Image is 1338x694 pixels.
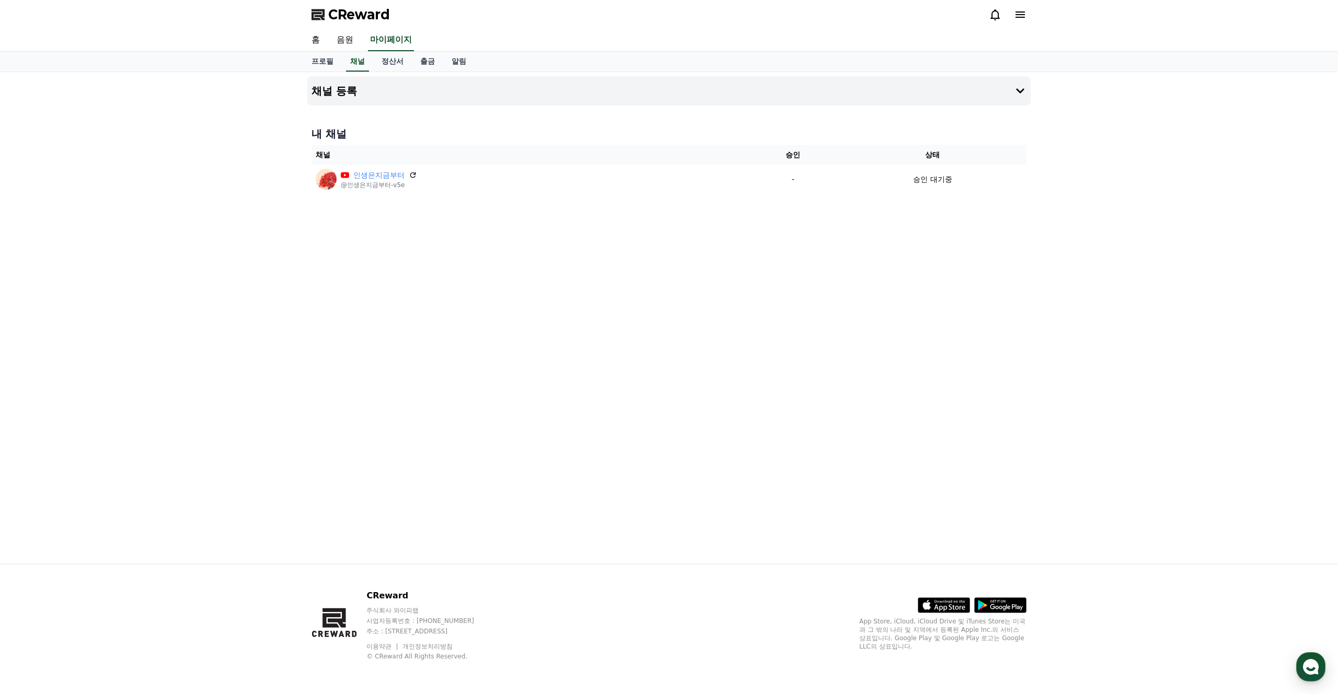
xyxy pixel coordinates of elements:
[346,52,369,72] a: 채널
[366,652,494,661] p: © CReward All Rights Reserved.
[368,29,414,51] a: 마이페이지
[316,169,337,190] img: 인생은지금부터
[839,145,1026,165] th: 상태
[312,6,390,23] a: CReward
[312,126,1026,141] h4: 내 채널
[366,617,494,625] p: 사업자등록번호 : [PHONE_NUMBER]
[402,643,453,650] a: 개인정보처리방침
[366,627,494,635] p: 주소 : [STREET_ADDRESS]
[752,174,835,185] p: -
[353,170,405,181] a: 인생은지금부터
[328,29,362,51] a: 음원
[303,29,328,51] a: 홈
[307,76,1031,106] button: 채널 등록
[373,52,412,72] a: 정산서
[747,145,839,165] th: 승인
[366,606,494,615] p: 주식회사 와이피랩
[859,617,1026,651] p: App Store, iCloud, iCloud Drive 및 iTunes Store는 미국과 그 밖의 나라 및 지역에서 등록된 Apple Inc.의 서비스 상표입니다. Goo...
[412,52,443,72] a: 출금
[913,174,952,185] p: 승인 대기중
[303,52,342,72] a: 프로필
[328,6,390,23] span: CReward
[341,181,417,189] p: @인생은지금부터-v5e
[312,145,747,165] th: 채널
[366,643,399,650] a: 이용약관
[312,85,357,97] h4: 채널 등록
[443,52,475,72] a: 알림
[366,589,494,602] p: CReward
